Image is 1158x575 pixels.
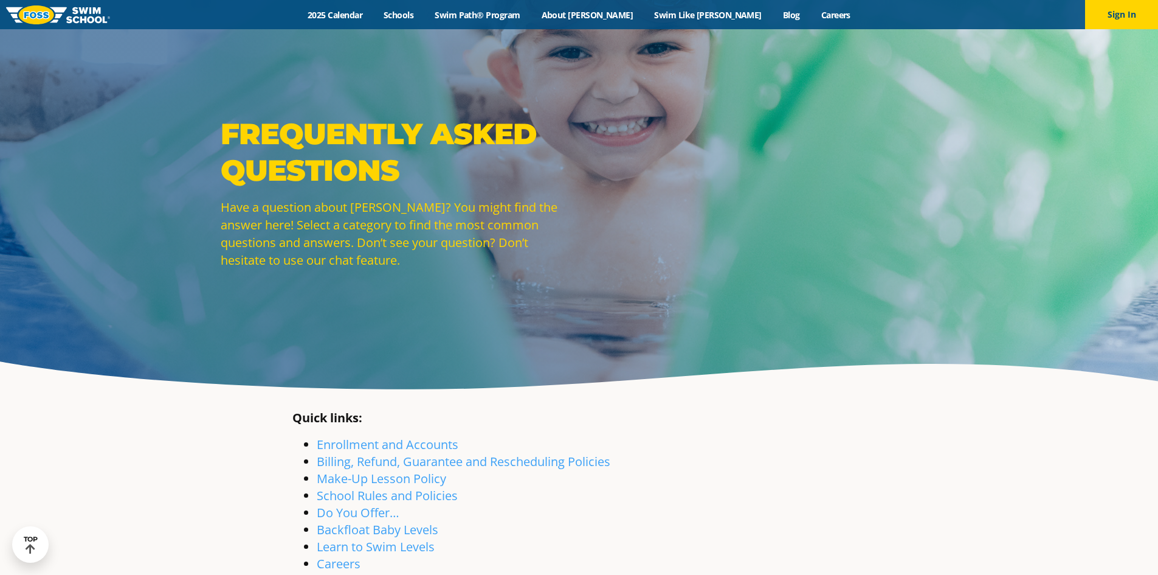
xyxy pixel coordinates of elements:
a: Make-Up Lesson Policy [317,470,446,487]
a: Careers [317,556,360,572]
a: Blog [772,9,810,21]
a: Careers [810,9,861,21]
p: Frequently Asked Questions [221,116,573,189]
a: Billing, Refund, Guarantee and Rescheduling Policies [317,453,610,470]
a: Swim Like [PERSON_NAME] [644,9,773,21]
a: Swim Path® Program [424,9,531,21]
a: Schools [373,9,424,21]
a: Do You Offer… [317,504,399,521]
p: Have a question about [PERSON_NAME]? You might find the answer here! Select a category to find th... [221,198,573,269]
a: Enrollment and Accounts [317,436,458,453]
div: TOP [24,535,38,554]
a: 2025 Calendar [297,9,373,21]
strong: Quick links: [292,409,362,426]
a: Learn to Swim Levels [317,538,435,555]
a: About [PERSON_NAME] [531,9,644,21]
a: Backfloat Baby Levels [317,521,438,538]
a: School Rules and Policies [317,487,458,504]
img: FOSS Swim School Logo [6,5,110,24]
